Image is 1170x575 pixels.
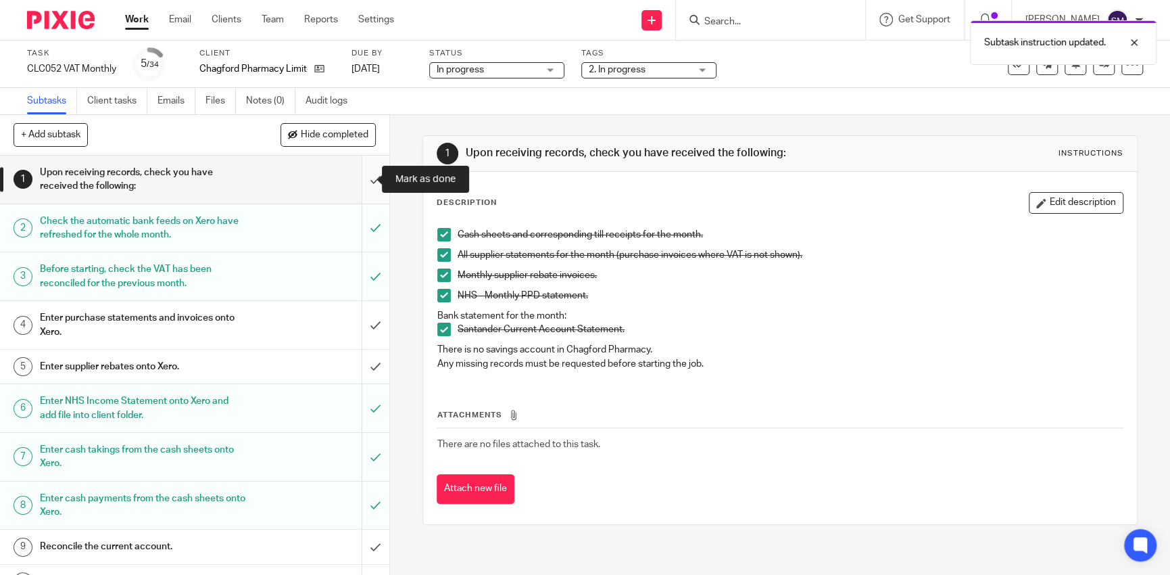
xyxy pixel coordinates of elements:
[40,440,245,474] h1: Enter cash takings from the cash sheets onto Xero.
[437,411,502,419] span: Attachments
[301,130,368,141] span: Hide completed
[246,88,295,114] a: Notes (0)
[40,211,245,246] h1: Check the automatic bank feeds on Xero have refreshed for the whole month.
[14,316,32,335] div: 4
[14,267,32,286] div: 3
[437,65,484,74] span: In progress
[437,143,458,164] div: 1
[358,13,394,26] a: Settings
[27,62,116,76] div: CLC052 VAT Monthly
[437,309,1123,323] p: Bank statement for the month:
[14,357,32,376] div: 5
[199,48,335,59] label: Client
[581,48,716,59] label: Tags
[212,13,241,26] a: Clients
[458,269,1123,282] p: Monthly supplier rebate invoices.
[304,13,338,26] a: Reports
[40,488,245,523] h1: Enter cash payments from the cash sheets onto Xero.
[458,228,1123,241] p: Cash sheets and corresponding till receipts for the month.
[466,146,809,160] h1: Upon receiving records, check you have received the following:
[169,13,191,26] a: Email
[40,356,245,377] h1: Enter supplier rebates onto Xero.
[27,88,77,114] a: Subtasks
[437,440,600,449] span: There are no files attached to this task.
[281,123,376,146] button: Hide completed
[1106,9,1128,31] img: svg%3E
[14,170,32,189] div: 1
[27,11,95,29] img: Pixie
[1029,192,1123,214] button: Edit description
[437,343,1123,371] p: There is no savings account in Chagford Pharmacy. Any missing records must be requested before st...
[27,48,116,59] label: Task
[157,88,195,114] a: Emails
[40,308,245,342] h1: Enter purchase statements and invoices onto Xero.
[40,391,245,425] h1: Enter NHS Income Statement onto Xero and add file into client folder.
[458,248,1123,262] p: All supplier statements for the month (purchase invoices where VAT is not shown).
[437,198,497,208] p: Description
[458,323,1123,336] p: Santander Current Account Statement.
[262,13,284,26] a: Team
[429,48,564,59] label: Status
[589,65,645,74] span: 2. In progress
[437,474,514,505] button: Attach new file
[199,62,308,76] p: Chagford Pharmacy Limited
[40,259,245,294] h1: Before starting, check the VAT has been reconciled for the previous month.
[984,36,1106,49] p: Subtask instruction updated.
[141,56,159,72] div: 5
[14,218,32,237] div: 2
[40,536,245,557] h1: Reconcile the current account.
[14,496,32,515] div: 8
[40,162,245,197] h1: Upon receiving records, check you have received the following:
[147,61,159,68] small: /34
[351,64,380,74] span: [DATE]
[306,88,358,114] a: Audit logs
[1058,148,1123,159] div: Instructions
[458,289,1123,302] p: NHS - Monthly PPD statement.
[87,88,147,114] a: Client tasks
[14,399,32,418] div: 6
[14,538,32,557] div: 9
[205,88,236,114] a: Files
[14,447,32,466] div: 7
[125,13,149,26] a: Work
[14,123,88,146] button: + Add subtask
[351,48,412,59] label: Due by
